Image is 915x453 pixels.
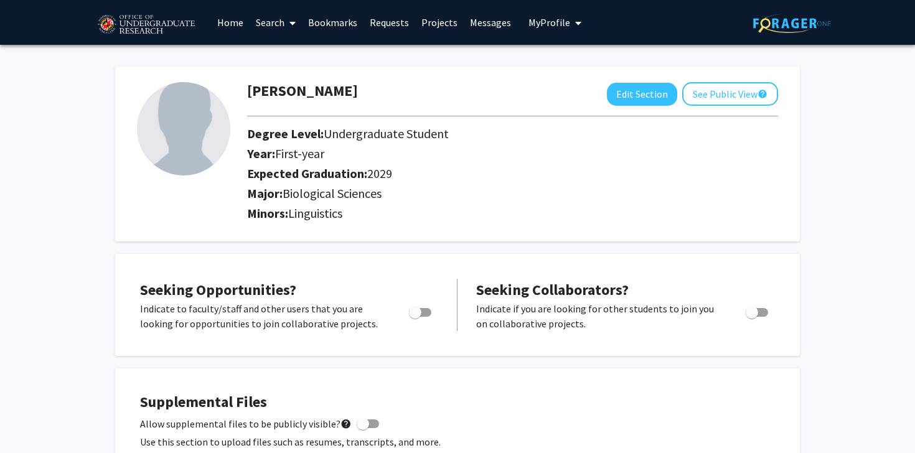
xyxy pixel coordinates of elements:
img: Profile Picture [137,82,230,175]
a: Search [250,1,302,44]
p: Indicate if you are looking for other students to join you on collaborative projects. [476,301,722,331]
p: Use this section to upload files such as resumes, transcripts, and more. [140,434,775,449]
span: Undergraduate Student [324,126,449,141]
h2: Expected Graduation: [247,166,708,181]
span: Seeking Collaborators? [476,280,629,299]
mat-icon: help [340,416,352,431]
a: Requests [364,1,415,44]
span: Seeking Opportunities? [140,280,296,299]
a: Home [211,1,250,44]
div: Toggle [404,301,438,320]
img: ForagerOne Logo [753,14,831,33]
h4: Supplemental Files [140,393,775,411]
a: Bookmarks [302,1,364,44]
div: Toggle [741,301,775,320]
span: First-year [275,146,324,161]
button: See Public View [682,82,778,106]
h2: Minors: [247,206,778,221]
a: Projects [415,1,464,44]
a: Messages [464,1,517,44]
h2: Year: [247,146,708,161]
iframe: Chat [9,397,53,444]
h1: [PERSON_NAME] [247,82,358,100]
p: Indicate to faculty/staff and other users that you are looking for opportunities to join collabor... [140,301,385,331]
img: University of Maryland Logo [93,9,199,40]
h2: Major: [247,186,778,201]
mat-icon: help [758,86,767,101]
span: 2029 [367,166,392,181]
span: My Profile [528,16,570,29]
span: Biological Sciences [283,185,382,201]
span: Linguistics [288,205,342,221]
button: Edit Section [607,83,677,106]
span: Allow supplemental files to be publicly visible? [140,416,352,431]
h2: Degree Level: [247,126,708,141]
